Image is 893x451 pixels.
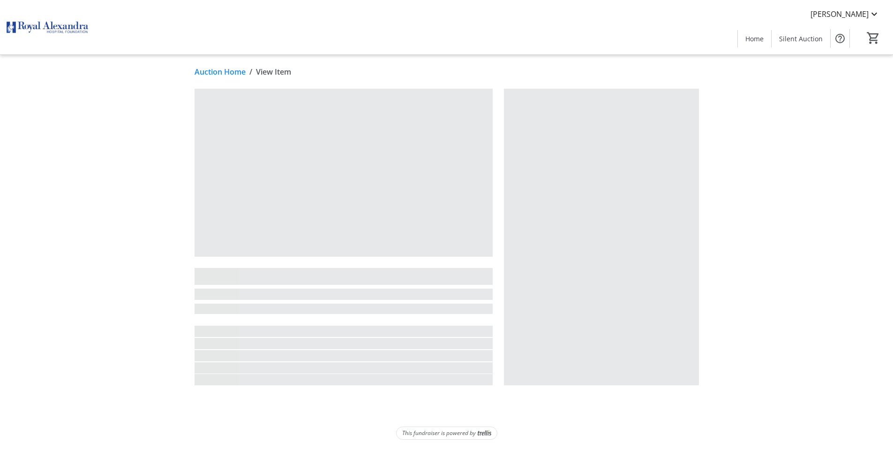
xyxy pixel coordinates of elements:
a: Home [738,30,771,47]
span: Silent Auction [779,34,823,44]
button: Help [831,29,849,48]
span: / [249,66,252,77]
span: Home [745,34,764,44]
a: Silent Auction [772,30,830,47]
img: Royal Alexandra Hospital Foundation's Logo [6,4,89,51]
button: [PERSON_NAME] [803,7,887,22]
span: View Item [256,66,291,77]
span: This fundraiser is powered by [402,429,476,437]
img: Trellis Logo [478,430,491,436]
span: [PERSON_NAME] [810,8,869,20]
button: Cart [865,30,882,46]
a: Auction Home [195,66,246,77]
